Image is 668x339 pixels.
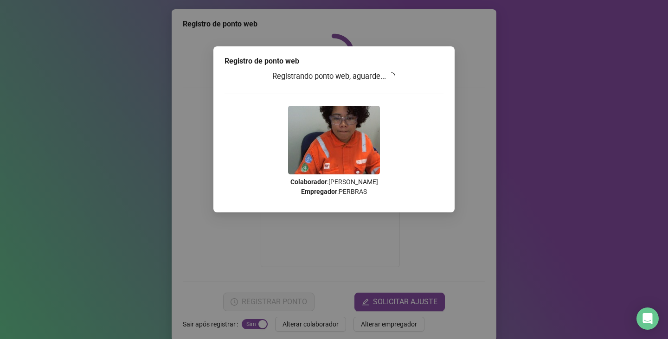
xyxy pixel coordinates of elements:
p: : [PERSON_NAME] : PERBRAS [225,177,443,197]
h3: Registrando ponto web, aguarde... [225,70,443,83]
span: loading [386,70,397,81]
div: Registro de ponto web [225,56,443,67]
strong: Empregador [301,188,337,195]
strong: Colaborador [290,178,327,185]
div: Open Intercom Messenger [636,307,659,330]
img: 2Q== [288,106,380,174]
